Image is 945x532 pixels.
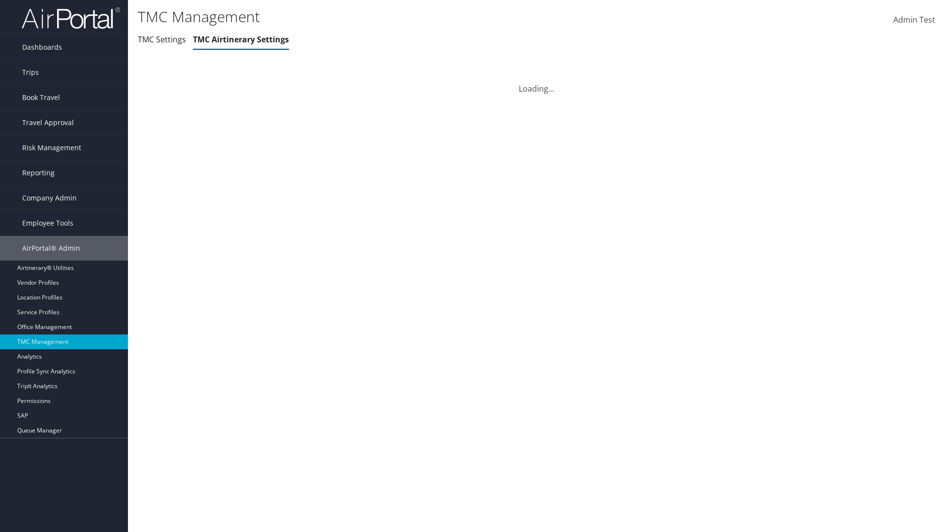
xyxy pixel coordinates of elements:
span: Book Travel [22,85,60,110]
div: Loading... [138,71,935,95]
a: TMC Settings [138,34,186,45]
h1: TMC Management [138,6,669,27]
span: Risk Management [22,135,81,160]
span: AirPortal® Admin [22,236,80,261]
span: Trips [22,60,39,85]
a: TMC Airtinerary Settings [193,34,289,45]
span: Dashboards [22,35,62,60]
span: Company Admin [22,186,77,210]
a: Admin Test [893,5,935,35]
span: Employee Tools [22,211,73,235]
span: Travel Approval [22,110,74,135]
span: Reporting [22,161,55,185]
span: Admin Test [893,14,935,25]
img: airportal-logo.png [22,6,120,30]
